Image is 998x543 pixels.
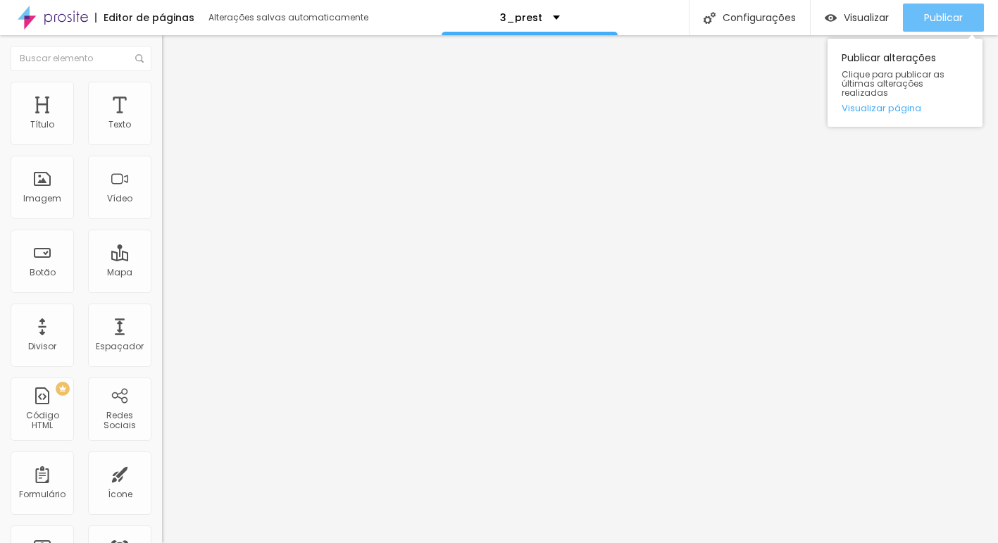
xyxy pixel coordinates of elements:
button: Publicar [903,4,984,32]
img: Ícone [135,54,144,63]
font: Título [30,118,54,130]
font: Texto [108,118,131,130]
font: Espaçador [96,340,144,352]
button: Visualizar [811,4,903,32]
font: Publicar [924,11,963,25]
font: Imagem [23,192,61,204]
iframe: Editor [162,35,998,543]
font: 3_prest [500,11,542,25]
font: Mapa [107,266,132,278]
font: Redes Sociais [104,409,136,431]
img: Ícone [704,12,716,24]
font: Divisor [28,340,56,352]
font: Botão [30,266,56,278]
font: Configurações [723,11,796,25]
font: Editor de páginas [104,11,194,25]
font: Vídeo [107,192,132,204]
font: Publicar alterações [842,51,936,65]
font: Formulário [19,488,66,500]
font: Visualizar [844,11,889,25]
font: Código HTML [26,409,59,431]
img: view-1.svg [825,12,837,24]
a: Visualizar página [842,104,968,113]
font: Alterações salvas automaticamente [208,11,368,23]
font: Clique para publicar as últimas alterações realizadas [842,68,944,99]
font: Visualizar página [842,101,921,115]
input: Buscar elemento [11,46,151,71]
font: Ícone [108,488,132,500]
